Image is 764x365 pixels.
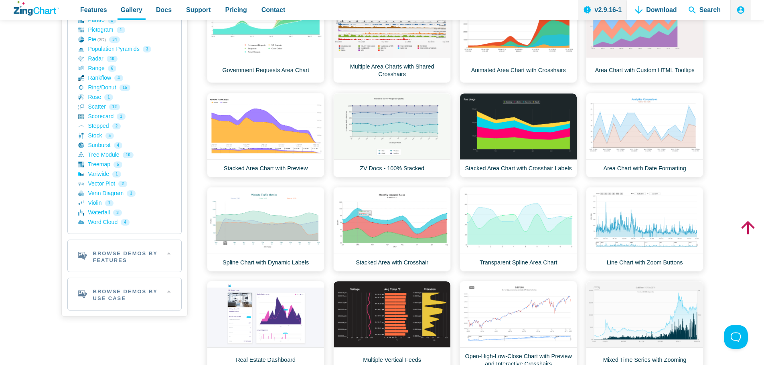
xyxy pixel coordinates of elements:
h2: Browse Demos By Use Case [68,278,181,310]
a: Stacked Area with Crosshair [333,187,451,272]
span: Pricing [225,4,247,15]
a: Stacked Area Chart with Preview [207,93,324,177]
a: Spline Chart with Dynamic Labels [207,187,324,272]
span: Features [80,4,107,15]
span: Support [186,4,211,15]
iframe: Toggle Customer Support [724,325,748,349]
span: Docs [156,4,172,15]
a: Area Chart with Date Formatting [586,93,703,177]
a: Transparent Spline Area Chart [460,187,577,272]
a: Stacked Area Chart with Crosshair Labels [460,93,577,177]
span: Contact [261,4,286,15]
h2: Browse Demos By Features [68,240,181,272]
a: ZingChart Logo. Click to return to the homepage [14,1,59,16]
span: Gallery [121,4,142,15]
a: ZV Docs - 100% Stacked [333,93,451,177]
a: Line Chart with Zoom Buttons [586,187,703,272]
